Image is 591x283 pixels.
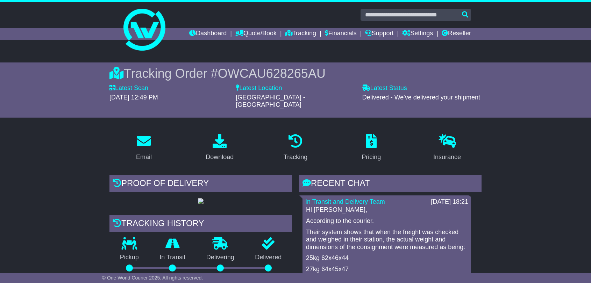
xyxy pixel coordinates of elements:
a: Email [131,132,156,164]
a: Dashboard [189,28,227,40]
p: According to the courier. [306,217,468,225]
a: In Transit and Delivery Team [305,198,385,205]
div: Tracking Order # [109,66,482,81]
a: Tracking [285,28,316,40]
span: © One World Courier 2025. All rights reserved. [102,275,203,281]
a: Tracking [279,132,312,164]
div: RECENT CHAT [299,175,482,194]
a: Financials [325,28,357,40]
span: OWCAU628265AU [218,66,326,81]
a: Support [365,28,393,40]
div: Proof of Delivery [109,175,292,194]
span: [DATE] 12:49 PM [109,94,158,101]
a: Reseller [442,28,471,40]
div: [DATE] 18:21 [431,198,468,206]
a: Settings [402,28,433,40]
div: Email [136,152,152,162]
label: Latest Status [362,84,407,92]
a: Pricing [357,132,385,164]
img: GetPodImage [198,198,204,204]
p: In Transit [149,254,196,261]
label: Latest Scan [109,84,148,92]
div: Tracking [284,152,307,162]
div: Insurance [433,152,461,162]
a: Quote/Book [235,28,277,40]
a: Download [201,132,238,164]
p: 27kg 64x45x47 [306,266,468,273]
p: Delivered [245,254,292,261]
label: Latest Location [236,84,282,92]
div: Tracking history [109,215,292,234]
p: Delivering [196,254,245,261]
p: Pickup [109,254,149,261]
div: Download [206,152,234,162]
a: Insurance [429,132,465,164]
p: 25kg 62x46x44 [306,254,468,262]
p: Hi [PERSON_NAME], [306,206,468,214]
div: Pricing [362,152,381,162]
span: Delivered - We've delivered your shipment [362,94,480,101]
p: Their system shows that when the freight was checked and weighed in their station, the actual wei... [306,229,468,251]
span: [GEOGRAPHIC_DATA] - [GEOGRAPHIC_DATA] [236,94,305,109]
